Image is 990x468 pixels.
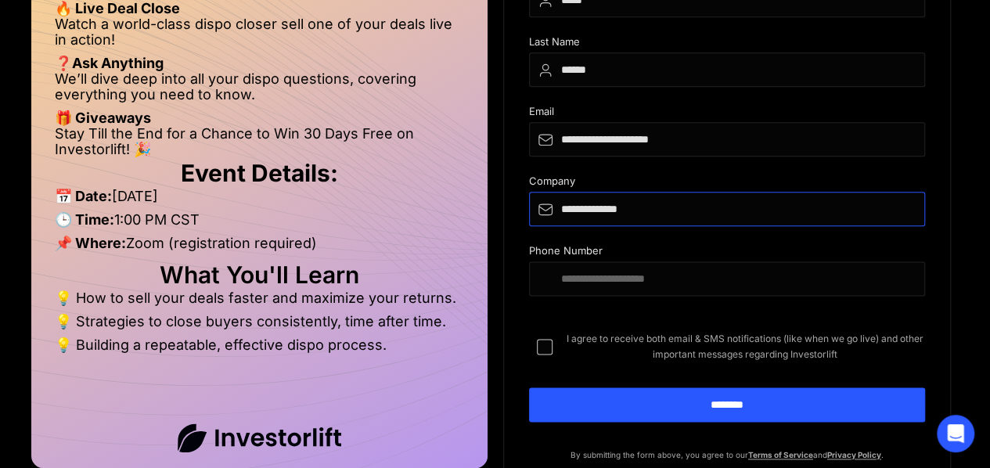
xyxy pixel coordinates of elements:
[529,245,926,261] div: Phone Number
[55,236,464,259] li: Zoom (registration required)
[181,159,338,187] strong: Event Details:
[55,55,164,71] strong: ❓Ask Anything
[565,331,926,362] span: I agree to receive both email & SMS notifications (like when we go live) and other important mess...
[55,211,114,228] strong: 🕒 Time:
[55,188,112,204] strong: 📅 Date:
[55,267,464,283] h2: What You'll Learn
[55,189,464,212] li: [DATE]
[55,235,126,251] strong: 📌 Where:
[529,106,926,122] div: Email
[55,126,464,157] li: Stay Till the End for a Chance to Win 30 Days Free on Investorlift! 🎉
[55,110,151,126] strong: 🎁 Giveaways
[55,16,464,56] li: Watch a world-class dispo closer sell one of your deals live in action!
[55,337,464,353] li: 💡 Building a repeatable, effective dispo process.
[529,36,926,52] div: Last Name
[55,314,464,337] li: 💡 Strategies to close buyers consistently, time after time.
[529,175,926,192] div: Company
[827,450,881,459] a: Privacy Policy
[55,212,464,236] li: 1:00 PM CST
[55,290,464,314] li: 💡 How to sell your deals faster and maximize your returns.
[55,71,464,110] li: We’ll dive deep into all your dispo questions, covering everything you need to know.
[529,447,926,463] p: By submitting the form above, you agree to our and .
[937,415,974,452] div: Open Intercom Messenger
[748,450,813,459] a: Terms of Service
